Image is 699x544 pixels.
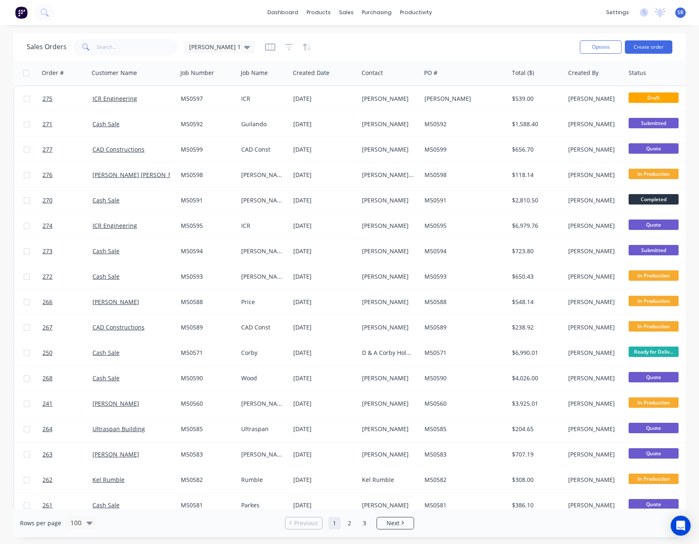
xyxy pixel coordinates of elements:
div: ICR [241,95,285,103]
div: [DATE] [293,501,355,509]
a: Previous page [285,519,322,527]
div: M50581 [424,501,502,509]
div: M50571 [424,349,502,357]
div: [PERSON_NAME] [362,501,415,509]
div: CAD Const [241,323,285,332]
div: [PERSON_NAME] [568,323,619,332]
div: M50560 [181,399,232,408]
div: [DATE] [293,374,355,382]
input: Search... [97,39,178,55]
div: Open Intercom Messenger [671,516,691,536]
div: [PERSON_NAME] [568,298,619,306]
div: M50590 [181,374,232,382]
div: M50588 [181,298,232,306]
div: Ultraspan [241,425,285,433]
div: $3,925.01 [512,399,559,408]
a: Cash Sale [92,272,120,280]
div: M50591 [424,196,502,205]
div: $204.65 [512,425,559,433]
span: Ready for Deliv... [629,347,679,357]
span: Next [387,519,399,527]
div: M50598 [181,171,232,179]
div: D & A Corby Holdings Pty Ltd [362,349,415,357]
div: M50583 [181,450,232,459]
span: 250 [42,349,52,357]
span: Draft [629,92,679,103]
div: Customer Name [92,69,137,77]
div: $1,588.40 [512,120,559,128]
div: [PERSON_NAME] [362,95,415,103]
div: [PERSON_NAME] [568,399,619,408]
span: Quote [629,372,679,382]
span: 266 [42,298,52,306]
span: Quote [629,423,679,433]
a: Kel Rumble [92,476,125,484]
div: CAD Const [241,145,285,154]
div: [DATE] [293,349,355,357]
a: Page 3 [358,517,371,529]
span: Previous [294,519,318,527]
span: 267 [42,323,52,332]
a: 268 [42,366,92,391]
div: [PERSON_NAME] [568,450,619,459]
a: ICR Engineering [92,95,137,102]
div: $723.80 [512,247,559,255]
div: [PERSON_NAME] [362,450,415,459]
span: 274 [42,222,52,230]
a: 262 [42,467,92,492]
div: [PERSON_NAME] [424,95,502,103]
div: $656.70 [512,145,559,154]
div: Status [629,69,646,77]
div: [PERSON_NAME] [568,196,619,205]
div: purchasing [358,6,396,19]
div: M50591 [181,196,232,205]
span: 277 [42,145,52,154]
button: Create order [625,40,672,54]
div: M50594 [181,247,232,255]
div: [PERSON_NAME] [568,222,619,230]
div: [PERSON_NAME] [PERSON_NAME] [362,171,415,179]
div: [PERSON_NAME] [241,399,285,408]
span: 264 [42,425,52,433]
div: [DATE] [293,196,355,205]
a: 263 [42,442,92,467]
div: M50592 [424,120,502,128]
div: M50593 [424,272,502,281]
a: [PERSON_NAME] [PERSON_NAME] Constructions [92,171,228,179]
h1: Sales Orders [27,43,67,51]
div: $2,810.50 [512,196,559,205]
a: [PERSON_NAME] [92,399,139,407]
span: SR [677,9,684,16]
div: M50592 [181,120,232,128]
div: [DATE] [293,272,355,281]
div: M50599 [424,145,502,154]
a: 261 [42,493,92,518]
a: 271 [42,112,92,137]
div: [DATE] [293,120,355,128]
div: M50582 [424,476,502,484]
div: [PERSON_NAME] [362,272,415,281]
span: 263 [42,450,52,459]
div: Total ($) [512,69,534,77]
div: M50589 [424,323,502,332]
div: [DATE] [293,450,355,459]
a: CAD Constructions [92,145,145,153]
span: 262 [42,476,52,484]
span: Quote [629,220,679,230]
div: $6,979.76 [512,222,559,230]
div: M50582 [181,476,232,484]
a: Page 2 [343,517,356,529]
div: $6,990.01 [512,349,559,357]
a: 270 [42,188,92,213]
a: 272 [42,264,92,289]
span: Submitted [629,118,679,128]
div: [PERSON_NAME] [568,145,619,154]
div: [PERSON_NAME] [568,247,619,255]
a: 276 [42,162,92,187]
div: $238.92 [512,323,559,332]
a: Ultraspan Building [92,425,145,433]
a: dashboard [263,6,302,19]
div: [PERSON_NAME] [241,450,285,459]
div: M50597 [181,95,232,103]
span: 271 [42,120,52,128]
